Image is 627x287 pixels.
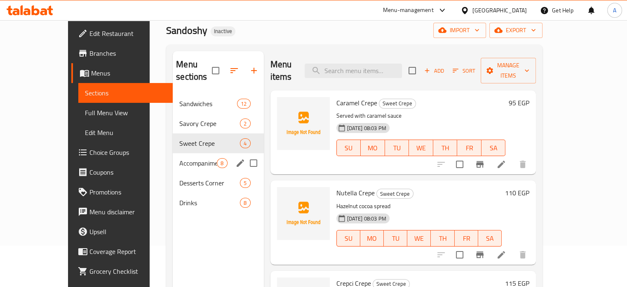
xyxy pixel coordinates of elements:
[364,232,380,244] span: MO
[437,142,454,154] span: TH
[377,189,413,199] span: Sweet Crepe
[179,99,237,109] span: Sandwiches
[455,230,478,247] button: FR
[179,158,217,168] span: Accompaniments
[451,156,468,173] span: Select to update
[224,61,244,81] span: Sort sections
[211,26,235,36] div: Inactive
[179,178,240,188] span: Desserts Corner
[433,23,486,38] button: import
[470,245,490,265] button: Branch-specific-item
[388,142,406,154] span: TU
[376,189,413,199] div: Sweet Crepe
[336,111,506,121] p: Served with caramel sauce
[387,232,404,244] span: TU
[240,178,250,188] div: items
[71,142,173,162] a: Choice Groups
[71,63,173,83] a: Menus
[234,157,247,169] button: edit
[431,230,454,247] button: TH
[240,119,250,128] div: items
[240,120,250,128] span: 2
[71,202,173,222] a: Menu disclaimer
[78,103,173,123] a: Full Menu View
[240,179,250,187] span: 5
[71,162,173,182] a: Coupons
[179,119,240,128] span: Savory Crepe
[379,99,416,108] span: Sweet Crepe
[384,230,407,247] button: TU
[344,124,390,132] span: [DATE] 08:03 PM
[421,64,447,77] span: Add item
[71,182,173,202] a: Promotions
[89,247,166,256] span: Coverage Report
[240,198,250,208] div: items
[412,142,430,154] span: WE
[404,62,421,79] span: Select section
[470,154,490,174] button: Branch-specific-item
[277,187,330,240] img: Nutella Crepe
[71,24,173,43] a: Edit Restaurant
[360,230,384,247] button: MO
[207,62,224,79] span: Select all sections
[336,230,360,247] button: SU
[244,61,264,81] button: Add section
[71,43,173,63] a: Branches
[277,97,330,150] img: Caramel Crepe
[489,23,542,38] button: export
[89,28,166,38] span: Edit Restaurant
[505,187,529,199] h6: 110 EGP
[89,266,166,276] span: Grocery Checklist
[481,232,498,244] span: SA
[217,159,227,167] span: 8
[173,114,263,133] div: Savory Crepe2
[179,198,240,208] span: Drinks
[237,100,250,108] span: 12
[485,142,503,154] span: SA
[270,58,295,83] h2: Menu items
[434,232,451,244] span: TH
[385,140,409,156] button: TU
[71,242,173,261] a: Coverage Report
[613,6,616,15] span: A
[447,64,481,77] span: Sort items
[217,158,227,168] div: items
[173,153,263,173] div: Accompaniments8edit
[451,246,468,263] span: Select to update
[513,154,533,174] button: delete
[407,230,431,247] button: WE
[460,142,478,154] span: FR
[173,133,263,153] div: Sweet Crepe4
[433,140,458,156] button: TH
[89,227,166,237] span: Upsell
[240,199,250,207] span: 8
[481,140,506,156] button: SA
[336,187,375,199] span: Nutella Crepe
[211,28,235,35] span: Inactive
[421,64,447,77] button: Add
[457,140,481,156] button: FR
[173,173,263,193] div: Desserts Corner5
[176,58,211,83] h2: Menu sections
[496,250,506,260] a: Edit menu item
[85,128,166,138] span: Edit Menu
[423,66,445,76] span: Add
[361,140,385,156] button: MO
[451,64,477,77] button: Sort
[340,142,357,154] span: SU
[409,140,433,156] button: WE
[344,215,390,223] span: [DATE] 08:03 PM
[458,232,475,244] span: FR
[89,167,166,177] span: Coupons
[509,97,529,109] h6: 95 EGP
[305,64,402,78] input: search
[89,48,166,58] span: Branches
[85,108,166,118] span: Full Menu View
[336,140,361,156] button: SU
[340,232,357,244] span: SU
[481,58,536,83] button: Manage items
